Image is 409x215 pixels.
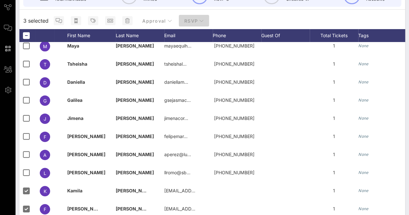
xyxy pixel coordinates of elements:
[116,170,154,175] span: [PERSON_NAME]
[43,80,47,85] span: D
[67,115,83,121] span: Jimena
[358,80,369,84] i: None
[116,29,164,42] div: Last Name
[164,109,188,127] p: jimenacor…
[214,152,254,157] span: +15715284249
[310,182,358,200] div: 1
[214,79,254,85] span: +15743157634
[214,97,254,103] span: +17038620080
[310,37,358,55] div: 1
[358,206,369,211] i: None
[214,43,254,48] span: +15626406178
[214,115,254,121] span: +18052082492
[310,73,358,91] div: 1
[67,188,82,193] span: Kamila
[67,206,105,211] span: [PERSON_NAME]
[44,116,46,122] span: J
[164,127,188,145] p: felipemar…
[67,61,87,67] span: Tsheisha
[44,207,46,212] span: F
[43,152,47,158] span: A
[358,152,369,157] i: None
[310,91,358,109] div: 1
[67,152,105,157] span: [PERSON_NAME]
[164,37,191,55] p: mayaequih…
[44,170,46,176] span: L
[214,134,254,139] span: +14244075816
[164,29,213,42] div: Email
[116,79,154,85] span: [PERSON_NAME]
[164,91,191,109] p: gsejasmac…
[164,145,191,164] p: aperez@lu…
[358,134,369,139] i: None
[358,116,369,121] i: None
[184,18,204,24] span: RSVP
[310,29,358,42] div: Total Tickets
[116,61,154,67] span: [PERSON_NAME]
[116,134,154,139] span: [PERSON_NAME]
[261,29,310,42] div: Guest Of
[67,97,82,103] span: Galilea
[310,145,358,164] div: 1
[310,55,358,73] div: 1
[142,18,172,24] span: Approval
[67,29,116,42] div: First Name
[310,109,358,127] div: 1
[164,206,242,211] span: [EMAIL_ADDRESS][DOMAIN_NAME]
[164,73,188,91] p: daniellam…
[44,62,47,67] span: T
[44,134,46,140] span: F
[310,164,358,182] div: 1
[44,188,47,194] span: K
[116,152,154,157] span: [PERSON_NAME]
[213,29,261,42] div: Phone
[179,15,209,27] button: RSVP
[67,43,79,48] span: Maya
[43,44,47,49] span: M
[116,43,154,48] span: [PERSON_NAME]
[116,115,154,121] span: [PERSON_NAME]
[164,55,187,73] p: tsheishal…
[137,15,177,27] button: Approval
[358,43,369,48] i: None
[358,170,369,175] i: None
[67,170,105,175] span: [PERSON_NAME]
[214,170,254,175] span: +12102191905
[23,17,48,25] span: 3 selected
[358,188,369,193] i: None
[43,98,47,103] span: G
[214,61,254,67] span: +18053669112
[67,134,105,139] span: [PERSON_NAME]
[358,98,369,102] i: None
[116,188,154,193] span: [PERSON_NAME]
[164,164,190,182] p: llromo@sb…
[358,61,369,66] i: None
[164,188,242,193] span: [EMAIL_ADDRESS][DOMAIN_NAME]
[310,127,358,145] div: 1
[116,97,154,103] span: [PERSON_NAME]
[116,206,154,211] span: [PERSON_NAME]
[67,79,85,85] span: Daniella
